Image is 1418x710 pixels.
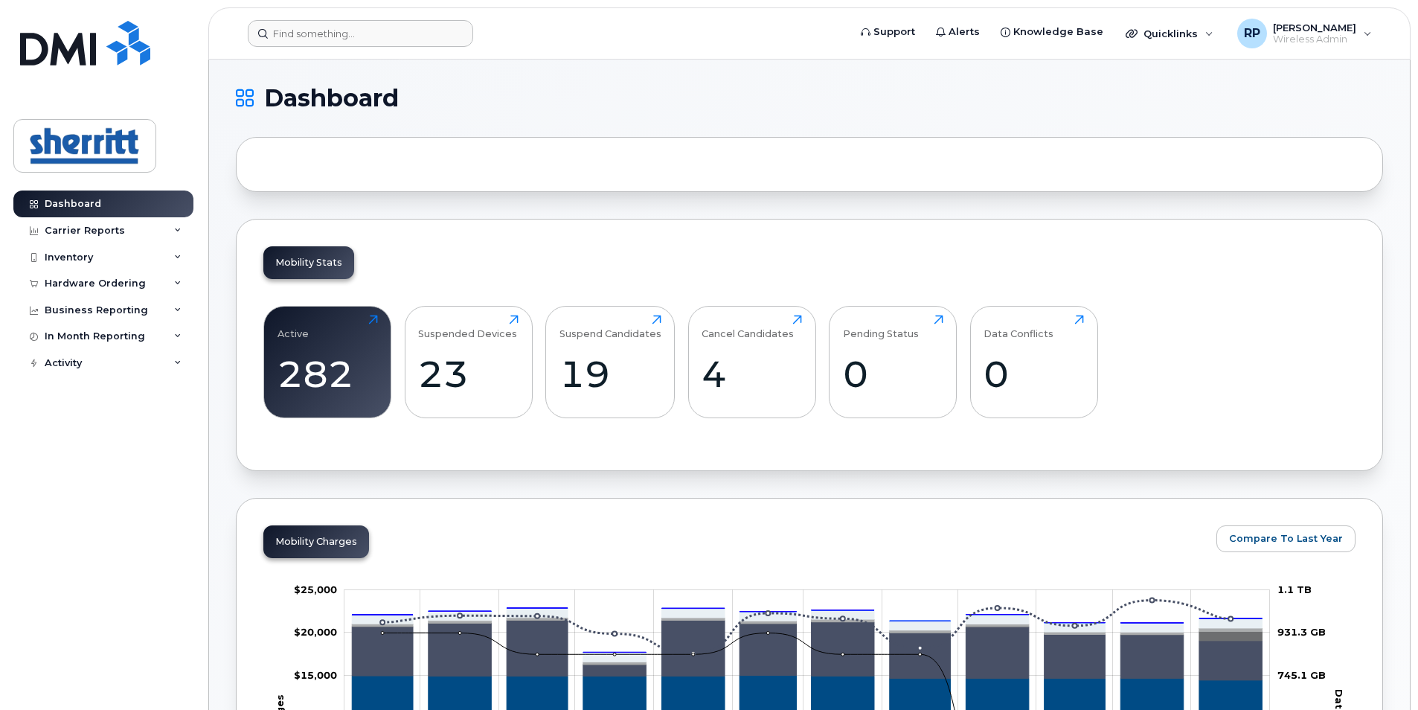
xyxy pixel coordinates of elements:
tspan: $25,000 [294,583,337,595]
div: 19 [559,352,661,396]
div: Suspend Candidates [559,315,661,339]
a: Suspend Candidates19 [559,315,661,410]
div: 282 [277,352,378,396]
button: Compare To Last Year [1216,525,1356,552]
a: Cancel Candidates4 [702,315,802,410]
a: Pending Status0 [843,315,943,410]
div: Data Conflicts [984,315,1053,339]
a: Active282 [277,315,378,410]
g: $0 [294,669,337,681]
div: Cancel Candidates [702,315,794,339]
div: Pending Status [843,315,919,339]
tspan: $15,000 [294,669,337,681]
div: Active [277,315,309,339]
g: $0 [294,583,337,595]
tspan: 745.1 GB [1277,669,1326,681]
tspan: 931.3 GB [1277,626,1326,638]
div: 4 [702,352,802,396]
div: Suspended Devices [418,315,517,339]
g: $0 [294,626,337,638]
tspan: 1.1 TB [1277,583,1312,595]
div: 0 [984,352,1084,396]
div: 0 [843,352,943,396]
a: Suspended Devices23 [418,315,519,410]
span: Dashboard [264,87,399,109]
div: 23 [418,352,519,396]
span: Compare To Last Year [1229,531,1343,546]
a: Data Conflicts0 [984,315,1084,410]
g: Roaming [352,620,1262,680]
tspan: $20,000 [294,626,337,638]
